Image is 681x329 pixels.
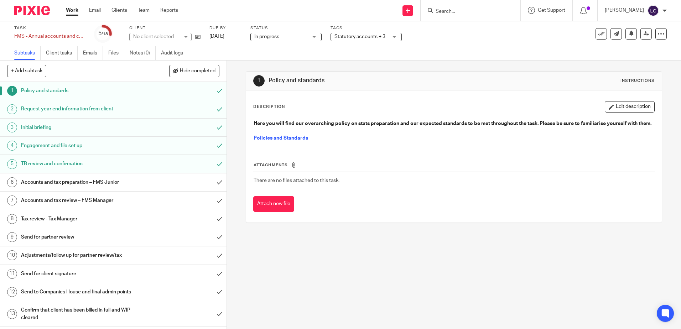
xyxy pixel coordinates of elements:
[538,8,565,13] span: Get Support
[169,65,219,77] button: Hide completed
[250,25,322,31] label: Status
[161,46,188,60] a: Audit logs
[21,85,144,96] h1: Policy and standards
[254,34,279,39] span: In progress
[7,232,17,242] div: 9
[21,214,144,224] h1: Tax review - Tax Manager
[14,6,50,15] img: Pixie
[254,163,288,167] span: Attachments
[7,104,17,114] div: 2
[7,122,17,132] div: 3
[21,232,144,242] h1: Send for partner review
[102,32,108,36] small: /18
[253,196,294,212] button: Attach new file
[14,33,85,40] div: FMS - Annual accounts and corporation tax - [DATE]
[7,177,17,187] div: 6
[7,141,17,151] div: 4
[269,77,469,84] h1: Policy and standards
[7,195,17,205] div: 7
[21,305,144,323] h1: Confirm that client has been billed in full and WIP cleared
[21,268,144,279] h1: Send for client signature
[7,309,17,319] div: 13
[66,7,78,14] a: Work
[21,250,144,261] h1: Adjustments/follow up for partner review/tax
[111,7,127,14] a: Clients
[254,121,651,126] strong: Here you will find our overarching policy on stats preparation and our expected standards to be m...
[21,140,144,151] h1: Engagement and file set up
[254,178,339,183] span: There are no files attached to this task.
[605,101,655,113] button: Edit description
[130,46,156,60] a: Notes (0)
[14,25,85,31] label: Task
[46,46,78,60] a: Client tasks
[253,75,265,87] div: 1
[254,136,308,141] a: Policies and Standards
[7,269,17,279] div: 11
[21,122,144,133] h1: Initial briefing
[7,287,17,297] div: 12
[83,46,103,60] a: Emails
[7,250,17,260] div: 10
[7,86,17,96] div: 1
[7,214,17,224] div: 8
[14,46,41,60] a: Subtasks
[253,104,285,110] p: Description
[7,159,17,169] div: 5
[129,25,201,31] label: Client
[98,30,108,38] div: 5
[108,46,124,60] a: Files
[21,104,144,114] h1: Request year end information from client
[334,34,385,39] span: Statutory accounts + 3
[648,5,659,16] img: svg%3E
[14,33,85,40] div: FMS - Annual accounts and corporation tax - December 2024
[21,195,144,206] h1: Accounts and tax review – FMS Manager
[180,68,215,74] span: Hide completed
[21,287,144,297] h1: Send to Companies House and final admin points
[89,7,101,14] a: Email
[331,25,402,31] label: Tags
[133,33,180,40] div: No client selected
[620,78,655,84] div: Instructions
[435,9,499,15] input: Search
[7,65,46,77] button: + Add subtask
[209,34,224,39] span: [DATE]
[21,177,144,188] h1: Accounts and tax preparation – FMS Junior
[138,7,150,14] a: Team
[605,7,644,14] p: [PERSON_NAME]
[209,25,241,31] label: Due by
[21,158,144,169] h1: TB review and confirmation
[160,7,178,14] a: Reports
